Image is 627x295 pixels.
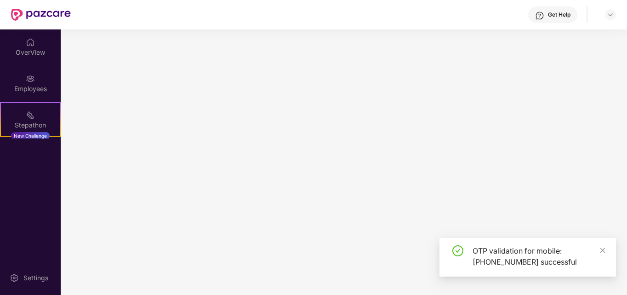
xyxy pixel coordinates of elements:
[473,245,605,267] div: OTP validation for mobile: [PHONE_NUMBER] successful
[599,247,606,254] span: close
[26,110,35,120] img: svg+xml;base64,PHN2ZyB4bWxucz0iaHR0cDovL3d3dy53My5vcmcvMjAwMC9zdmciIHdpZHRoPSIyMSIgaGVpZ2h0PSIyMC...
[548,11,570,18] div: Get Help
[21,273,51,283] div: Settings
[11,9,71,21] img: New Pazcare Logo
[11,132,50,139] div: New Challenge
[26,74,35,83] img: svg+xml;base64,PHN2ZyBpZD0iRW1wbG95ZWVzIiB4bWxucz0iaHR0cDovL3d3dy53My5vcmcvMjAwMC9zdmciIHdpZHRoPS...
[535,11,544,20] img: svg+xml;base64,PHN2ZyBpZD0iSGVscC0zMngzMiIgeG1sbnM9Imh0dHA6Ly93d3cudzMub3JnLzIwMDAvc3ZnIiB3aWR0aD...
[452,245,463,256] span: check-circle
[1,121,60,130] div: Stepathon
[26,38,35,47] img: svg+xml;base64,PHN2ZyBpZD0iSG9tZSIgeG1sbnM9Imh0dHA6Ly93d3cudzMub3JnLzIwMDAvc3ZnIiB3aWR0aD0iMjAiIG...
[10,273,19,283] img: svg+xml;base64,PHN2ZyBpZD0iU2V0dGluZy0yMHgyMCIgeG1sbnM9Imh0dHA6Ly93d3cudzMub3JnLzIwMDAvc3ZnIiB3aW...
[607,11,614,18] img: svg+xml;base64,PHN2ZyBpZD0iRHJvcGRvd24tMzJ4MzIiIHhtbG5zPSJodHRwOi8vd3d3LnczLm9yZy8yMDAwL3N2ZyIgd2...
